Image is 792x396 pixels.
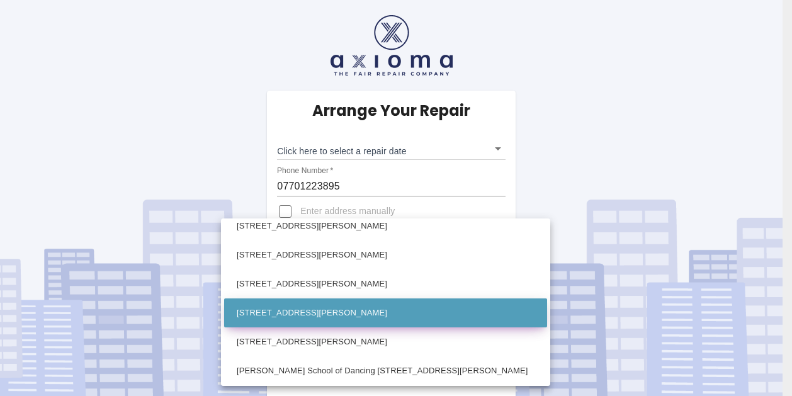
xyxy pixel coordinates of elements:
[224,240,547,269] li: [STREET_ADDRESS][PERSON_NAME]
[224,212,547,240] li: [STREET_ADDRESS][PERSON_NAME]
[224,298,547,327] li: [STREET_ADDRESS][PERSON_NAME]
[224,356,547,385] li: [PERSON_NAME] School of Dancing [STREET_ADDRESS][PERSON_NAME]
[224,327,547,356] li: [STREET_ADDRESS][PERSON_NAME]
[224,269,547,298] li: [STREET_ADDRESS][PERSON_NAME]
